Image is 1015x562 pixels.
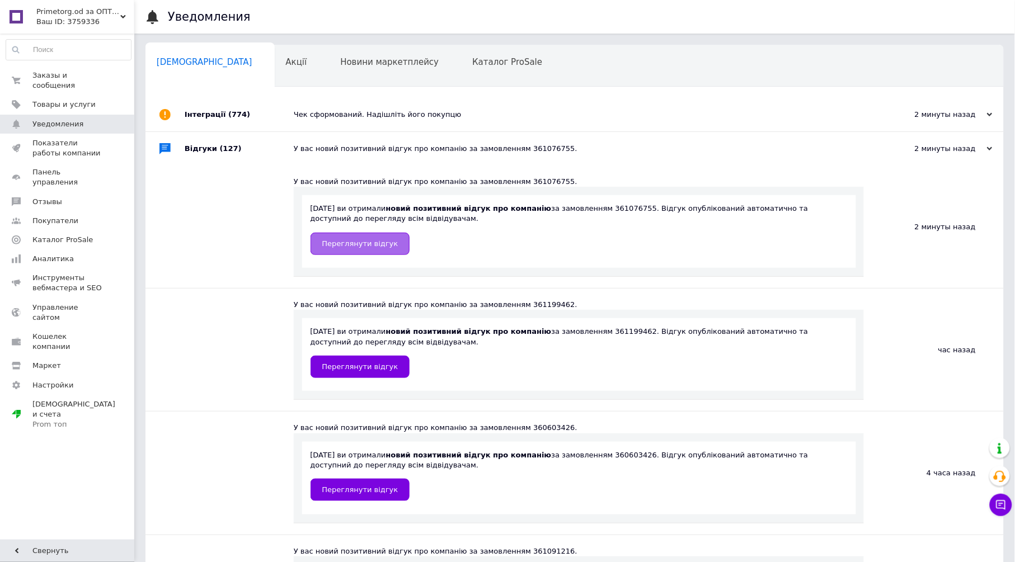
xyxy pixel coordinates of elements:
span: (127) [220,144,242,153]
div: У вас новий позитивний відгук про компанію за замовленням 361076755. [294,177,864,187]
a: Переглянути відгук [311,479,410,501]
span: Каталог ProSale [32,235,93,245]
span: Переглянути відгук [322,362,398,371]
div: У вас новий позитивний відгук про компанію за замовленням 361091216. [294,546,864,556]
span: Новини маркетплейсу [340,57,439,67]
b: новий позитивний відгук про компанію [386,327,552,336]
div: Prom топ [32,419,115,429]
span: Аналитика [32,254,74,264]
span: Кошелек компании [32,332,104,352]
span: Панель управления [32,167,104,187]
a: Переглянути відгук [311,233,410,255]
div: [DATE] ви отримали за замовленням 361076755. Відгук опублікований автоматично та доступний до пер... [311,204,848,254]
span: Переглянути відгук [322,239,398,248]
b: новий позитивний відгук про компанію [386,204,552,212]
span: Переглянути відгук [322,485,398,494]
b: новий позитивний відгук про компанію [386,451,552,459]
div: Чек сформований. Надішліть його покупцю [294,110,881,120]
div: 2 минуты назад [881,144,993,154]
div: час назад [864,289,1004,411]
span: Инструменты вебмастера и SEO [32,273,104,293]
div: Інтеграції [185,98,294,131]
span: Primetorg.od за ОПТом [36,7,120,17]
span: Акції [286,57,307,67]
div: Відгуки [185,132,294,166]
div: 2 минуты назад [881,110,993,120]
div: У вас новий позитивний відгук про компанію за замовленням 360603426. [294,423,864,433]
span: Покупатели [32,216,78,226]
button: Чат с покупателем [990,494,1012,516]
span: Настройки [32,380,73,390]
span: Показатели работы компании [32,138,104,158]
span: [DEMOGRAPHIC_DATA] [157,57,252,67]
div: [DATE] ви отримали за замовленням 361199462. Відгук опублікований автоматично та доступний до пер... [311,327,848,377]
span: Каталог ProSale [472,57,542,67]
div: 4 часа назад [864,412,1004,534]
span: Маркет [32,361,61,371]
div: [DATE] ви отримали за замовленням 360603426. Відгук опублікований автоматично та доступний до пер... [311,450,848,501]
a: Переглянути відгук [311,356,410,378]
span: Товары и услуги [32,100,96,110]
span: (774) [228,110,250,119]
h1: Уведомления [168,10,251,23]
div: Ваш ID: 3759336 [36,17,134,27]
div: У вас новий позитивний відгук про компанію за замовленням 361199462. [294,300,864,310]
div: 2 минуты назад [864,166,1004,288]
span: Уведомления [32,119,83,129]
div: У вас новий позитивний відгук про компанію за замовленням 361076755. [294,144,881,154]
span: [DEMOGRAPHIC_DATA] и счета [32,399,115,430]
span: Заказы и сообщения [32,70,104,91]
span: Управление сайтом [32,303,104,323]
span: Отзывы [32,197,62,207]
input: Поиск [6,40,131,60]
